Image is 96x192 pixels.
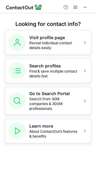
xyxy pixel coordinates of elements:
[5,87,91,115] button: Go to Search PortalSearch from 30M companies & 300M professionals
[5,119,91,143] button: Learn moreAbout ContactOut’s features & benefits
[5,58,91,83] button: Search profilesFind & save multiple contact details fast
[9,34,26,51] img: Visit profile page
[29,63,79,69] h5: Search profiles
[29,97,79,111] span: Search from 30M companies & 300M professionals
[29,91,79,97] h5: Go to Search Portal
[9,122,26,139] img: Learn more
[29,69,79,79] span: Find & save multiple contact details fast
[6,4,42,11] img: ContactOut v5.3.10
[29,41,79,50] span: Reveal individual contact details easily
[29,123,79,129] h5: Learn more
[5,30,91,55] button: Visit profile pageReveal individual contact details easily
[29,35,79,41] h5: Visit profile page
[29,129,79,139] span: About ContactOut’s features & benefits
[9,62,26,79] img: Search profiles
